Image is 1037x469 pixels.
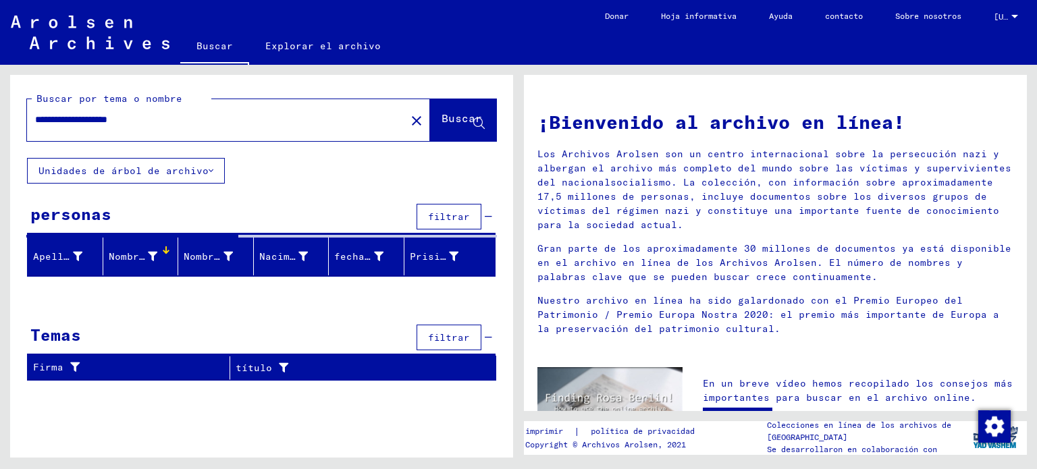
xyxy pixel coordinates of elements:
[537,148,1011,231] font: Los Archivos Arolsen son un centro internacional sobre la persecución nazi y albergan el archivo ...
[408,113,425,129] mat-icon: close
[574,425,580,437] font: |
[605,11,629,21] font: Donar
[970,420,1021,454] img: yv_logo.png
[36,92,182,105] font: Buscar por tema o nombre
[825,11,863,21] font: contacto
[184,250,305,263] font: Nombre de nacimiento
[703,408,772,435] a: Ver vídeo
[259,250,320,263] font: Nacimiento
[236,362,272,374] font: título
[30,204,111,224] font: personas
[33,250,82,263] font: Apellido
[537,242,1011,283] font: Gran parte de los aproximadamente 30 millones de documentos ya está disponible en el archivo en l...
[404,238,496,275] mat-header-cell: Prisionero #
[661,11,737,21] font: Hoja informativa
[525,426,563,436] font: imprimir
[178,238,254,275] mat-header-cell: Nombre de nacimiento
[259,246,329,267] div: Nacimiento
[417,325,481,350] button: filtrar
[430,99,496,141] button: Buscar
[334,250,450,263] font: fecha de nacimiento
[33,246,103,267] div: Apellido
[38,165,209,177] font: Unidades de árbol de archivo
[978,410,1011,443] img: Cambiar el consentimiento
[265,40,381,52] font: Explorar el archivo
[703,377,1013,404] font: En un breve vídeo hemos recopilado los consejos más importantes para buscar en el archivo online.
[329,238,404,275] mat-header-cell: fecha de nacimiento
[417,204,481,229] button: filtrar
[442,111,482,125] font: Buscar
[254,238,329,275] mat-header-cell: Nacimiento
[33,361,63,373] font: Firma
[525,424,574,439] a: imprimir
[28,238,103,275] mat-header-cell: Apellido
[30,325,81,345] font: Temas
[428,331,470,343] font: filtrar
[184,246,253,267] div: Nombre de nacimiento
[109,246,178,267] div: Nombre de pila
[249,30,397,62] a: Explorar el archivo
[109,250,194,263] font: Nombre de pila
[33,357,230,379] div: Firma
[403,107,430,134] button: Claro
[537,367,683,446] img: video.jpg
[767,444,937,454] font: Se desarrollaron en colaboración con
[580,424,711,439] a: política de privacidad
[236,357,479,379] div: título
[196,40,233,52] font: Buscar
[769,11,793,21] font: Ayuda
[410,246,479,267] div: Prisionero #
[895,11,961,21] font: Sobre nosotros
[103,238,179,275] mat-header-cell: Nombre de pila
[537,294,999,335] font: Nuestro archivo en línea ha sido galardonado con el Premio Europeo del Patrimonio / Premio Europa...
[525,439,686,449] font: Copyright © Archivos Arolsen, 2021
[334,246,404,267] div: fecha de nacimiento
[410,250,483,263] font: Prisionero #
[591,426,695,436] font: política de privacidad
[11,16,169,49] img: Arolsen_neg.svg
[537,110,905,134] font: ¡Bienvenido al archivo en línea!
[27,158,225,184] button: Unidades de árbol de archivo
[428,211,470,223] font: filtrar
[180,30,249,65] a: Buscar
